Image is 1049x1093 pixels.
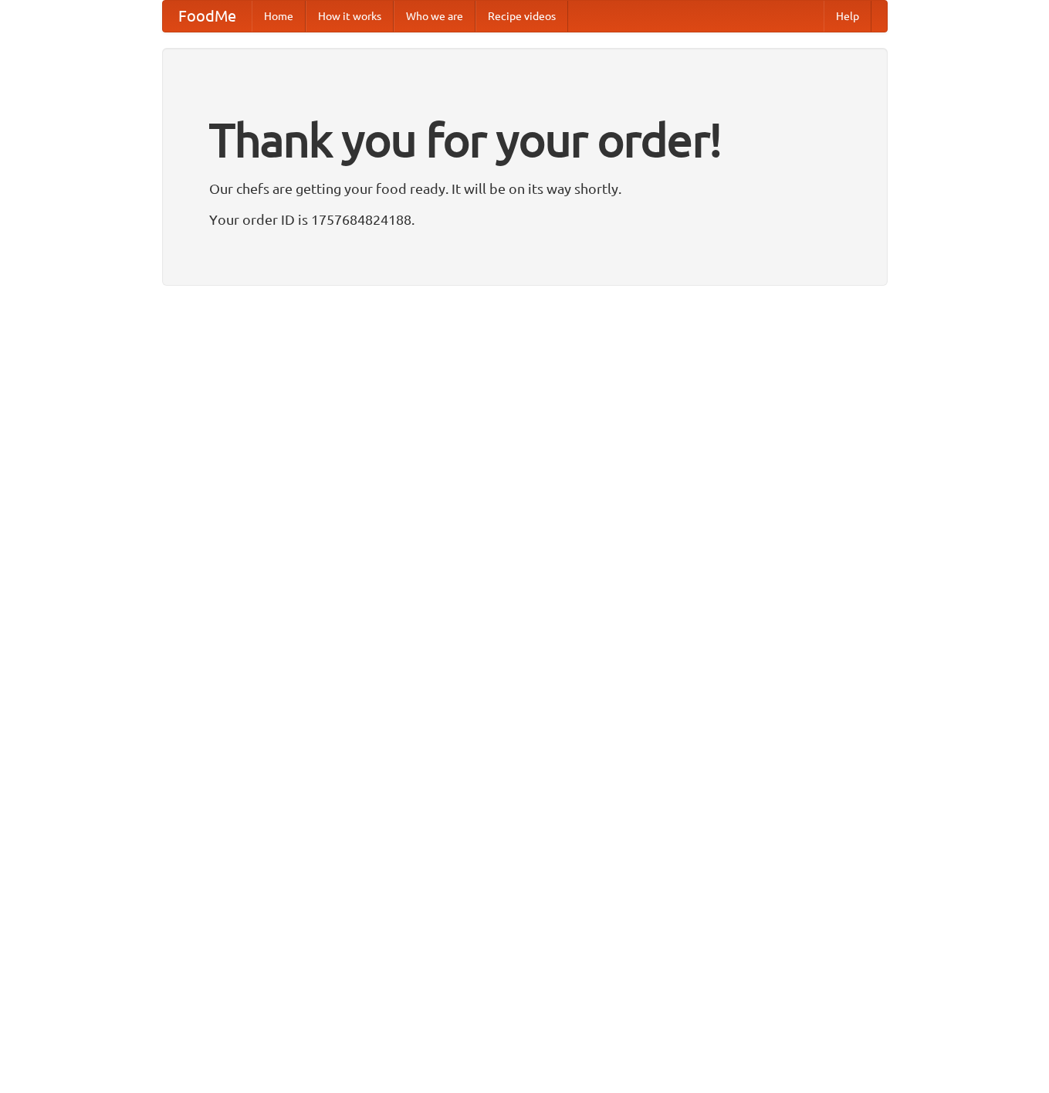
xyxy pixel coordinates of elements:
a: FoodMe [163,1,252,32]
a: Help [824,1,871,32]
p: Your order ID is 1757684824188. [209,208,841,231]
a: Who we are [394,1,475,32]
h1: Thank you for your order! [209,103,841,177]
a: How it works [306,1,394,32]
a: Recipe videos [475,1,568,32]
p: Our chefs are getting your food ready. It will be on its way shortly. [209,177,841,200]
a: Home [252,1,306,32]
